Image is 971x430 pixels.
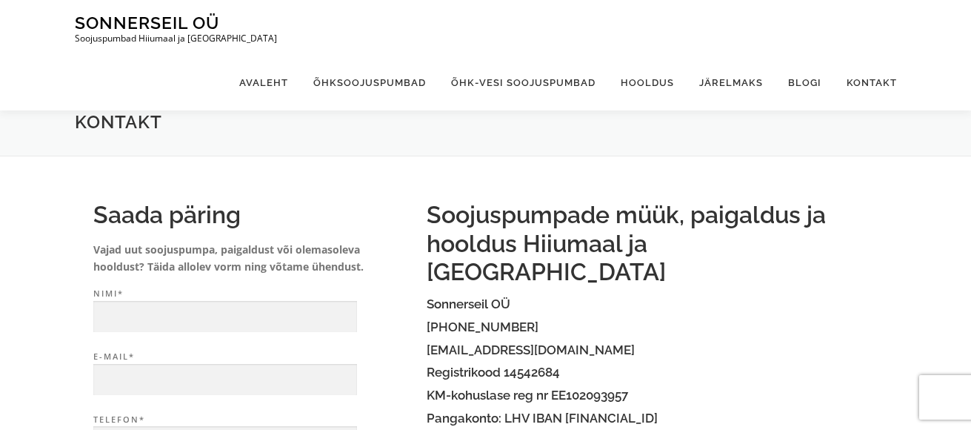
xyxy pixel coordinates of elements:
[427,320,878,334] h4: [PHONE_NUMBER]
[427,388,878,403] h4: KM-kohuslase reg nr EE102093957
[834,55,897,110] a: Kontakt
[93,350,412,396] label: E-mail*
[227,55,301,110] a: Avaleht
[687,55,775,110] a: Järelmaks
[93,201,412,229] h2: Saada päring
[427,365,878,380] h4: Registrikood 14542684
[427,201,878,286] h2: Soojuspumpade müük, paigaldus ja hooldus Hiiumaal ja [GEOGRAPHIC_DATA]
[93,242,364,274] strong: Vajad uut soojuspumpa, paigaldust või olemasoleva hooldust? Täida allolev vorm ning võtame ühendust.
[93,287,412,333] label: Nimi*
[301,55,438,110] a: Õhksoojuspumbad
[775,55,834,110] a: Blogi
[75,110,897,133] h1: Kontakt
[75,33,277,44] p: Soojuspumbad Hiiumaal ja [GEOGRAPHIC_DATA]
[75,13,219,33] a: Sonnerseil OÜ
[608,55,687,110] a: Hooldus
[427,297,878,311] h4: Sonnerseil OÜ
[427,411,878,426] h4: Pangakonto: LHV IBAN [FINANCIAL_ID]
[427,343,635,357] a: [EMAIL_ADDRESS][DOMAIN_NAME]
[93,364,357,396] input: E-mail*
[93,301,357,333] input: Nimi*
[438,55,608,110] a: Õhk-vesi soojuspumbad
